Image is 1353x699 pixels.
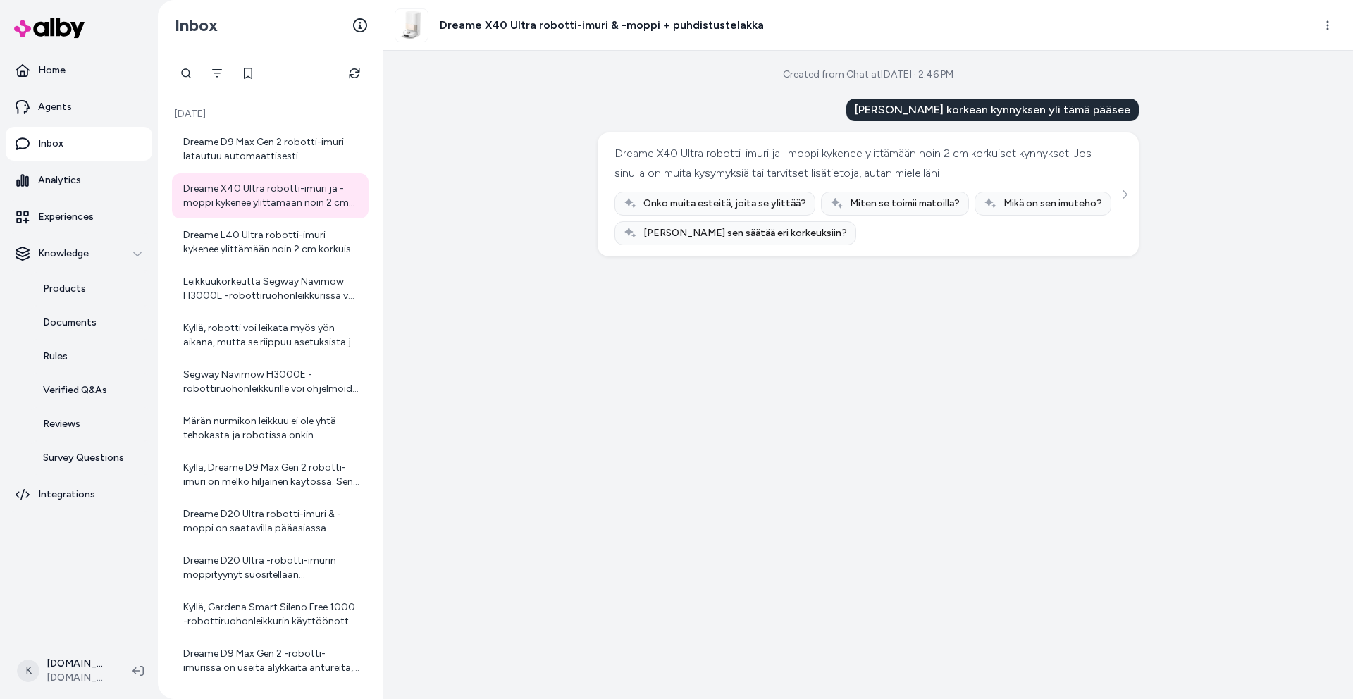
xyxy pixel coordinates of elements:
[29,306,152,340] a: Documents
[172,359,369,404] a: Segway Navimow H3000E -robottiruohonleikkurille voi ohjelmoida useita erillisiä leikkuualueita. J...
[17,660,39,682] span: K
[175,15,218,36] h2: Inbox
[643,226,847,240] span: [PERSON_NAME] sen säätää eri korkeuksiin?
[6,200,152,234] a: Experiences
[8,648,121,693] button: K[DOMAIN_NAME] Shopify[DOMAIN_NAME]
[172,127,369,172] a: Dreame D9 Max Gen 2 robotti-imuri latautuu automaattisesti latausasemallaan. Kun akun varaus alka...
[440,17,764,34] h3: Dreame X40 Ultra robotti-imuri & -moppi + puhdistustelakka
[6,90,152,124] a: Agents
[29,441,152,475] a: Survey Questions
[614,144,1118,183] div: Dreame X40 Ultra robotti-imuri ja -moppi kykenee ylittämään noin 2 cm korkuiset kynnykset. Jos si...
[38,247,89,261] p: Knowledge
[1116,186,1133,203] button: See more
[6,163,152,197] a: Analytics
[38,100,72,114] p: Agents
[846,99,1139,121] div: [PERSON_NAME] korkean kynnyksen yli tämä pääsee
[29,340,152,373] a: Rules
[29,407,152,441] a: Reviews
[183,554,360,582] div: Dreame D20 Ultra -robotti-imurin moppityynyt suositellaan vaihdettavaksi noin 1–3 kuukauden välei...
[6,237,152,271] button: Knowledge
[47,671,110,685] span: [DOMAIN_NAME]
[14,18,85,38] img: alby Logo
[38,173,81,187] p: Analytics
[43,417,80,431] p: Reviews
[183,461,360,489] div: Kyllä, Dreame D9 Max Gen 2 robotti-imuri on melko hiljainen käytössä. Sen äänitaso on noin 58 dB,...
[38,137,63,151] p: Inbox
[172,499,369,544] a: Dreame D20 Ultra robotti-imuri & -moppi on saatavilla pääasiassa valkoisena. Mustaa värivaihtoeht...
[172,107,369,121] p: [DATE]
[340,59,369,87] button: Refresh
[43,451,124,465] p: Survey Questions
[38,210,94,224] p: Experiences
[183,414,360,443] div: Märän nurmikon leikkuu ei ole yhtä tehokasta ja robotissa onkin sadeanturi, joka tunnistaa sateen...
[783,68,953,82] div: Created from Chat at [DATE] · 2:46 PM
[172,406,369,451] a: Märän nurmikon leikkuu ei ole yhtä tehokasta ja robotissa onkin sadeanturi, joka tunnistaa sateen...
[203,59,231,87] button: Filter
[38,63,66,78] p: Home
[29,373,152,407] a: Verified Q&As
[38,488,95,502] p: Integrations
[183,135,360,163] div: Dreame D9 Max Gen 2 robotti-imuri latautuu automaattisesti latausasemallaan. Kun akun varaus alka...
[43,282,86,296] p: Products
[172,266,369,311] a: Leikkuukorkeutta Segway Navimow H3000E -robottiruohonleikkurissa voi säätää helposti mobiilisovel...
[172,545,369,590] a: Dreame D20 Ultra -robotti-imurin moppityynyt suositellaan vaihdettavaksi noin 1–3 kuukauden välei...
[395,9,428,42] img: Dreame-x40-ultra-1.jpg
[183,368,360,396] div: Segway Navimow H3000E -robottiruohonleikkurille voi ohjelmoida useita erillisiä leikkuualueita. J...
[43,316,97,330] p: Documents
[172,638,369,683] a: Dreame D9 Max Gen 2 -robotti-imurissa on useita älykkäitä antureita, jotka auttavat sitä navigoim...
[172,173,369,218] a: Dreame X40 Ultra robotti-imuri ja -moppi kykenee ylittämään noin 2 cm korkuiset kynnykset. Jos si...
[1003,197,1102,211] span: Mikä on sen imuteho?
[183,228,360,256] div: Dreame L40 Ultra robotti-imuri kykenee ylittämään noin 2 cm korkuiset kynnykset. Se on suunnitelt...
[6,478,152,512] a: Integrations
[172,592,369,637] a: Kyllä, Gardena Smart Sileno Free 1000 -robottiruohonleikkurin käyttöönotto on suunniteltu helpoks...
[6,127,152,161] a: Inbox
[47,657,110,671] p: [DOMAIN_NAME] Shopify
[29,272,152,306] a: Products
[43,349,68,364] p: Rules
[183,275,360,303] div: Leikkuukorkeutta Segway Navimow H3000E -robottiruohonleikkurissa voi säätää helposti mobiilisovel...
[172,452,369,497] a: Kyllä, Dreame D9 Max Gen 2 robotti-imuri on melko hiljainen käytössä. Sen äänitaso on noin 58 dB,...
[643,197,806,211] span: Onko muita esteitä, joita se ylittää?
[183,182,360,210] div: Dreame X40 Ultra robotti-imuri ja -moppi kykenee ylittämään noin 2 cm korkuiset kynnykset. Jos si...
[850,197,960,211] span: Miten se toimii matoilla?
[172,220,369,265] a: Dreame L40 Ultra robotti-imuri kykenee ylittämään noin 2 cm korkuiset kynnykset. Se on suunnitelt...
[183,321,360,349] div: Kyllä, robotti voi leikata myös yön aikana, mutta se riippuu asetuksista ja siitä, onko alueen va...
[183,647,360,675] div: Dreame D9 Max Gen 2 -robotti-imurissa on useita älykkäitä antureita, jotka auttavat sitä navigoim...
[172,313,369,358] a: Kyllä, robotti voi leikata myös yön aikana, mutta se riippuu asetuksista ja siitä, onko alueen va...
[6,54,152,87] a: Home
[183,600,360,629] div: Kyllä, Gardena Smart Sileno Free 1000 -robottiruohonleikkurin käyttöönotto on suunniteltu helpoks...
[183,507,360,536] div: Dreame D20 Ultra robotti-imuri & -moppi on saatavilla pääasiassa valkoisena. Mustaa värivaihtoeht...
[43,383,107,397] p: Verified Q&As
